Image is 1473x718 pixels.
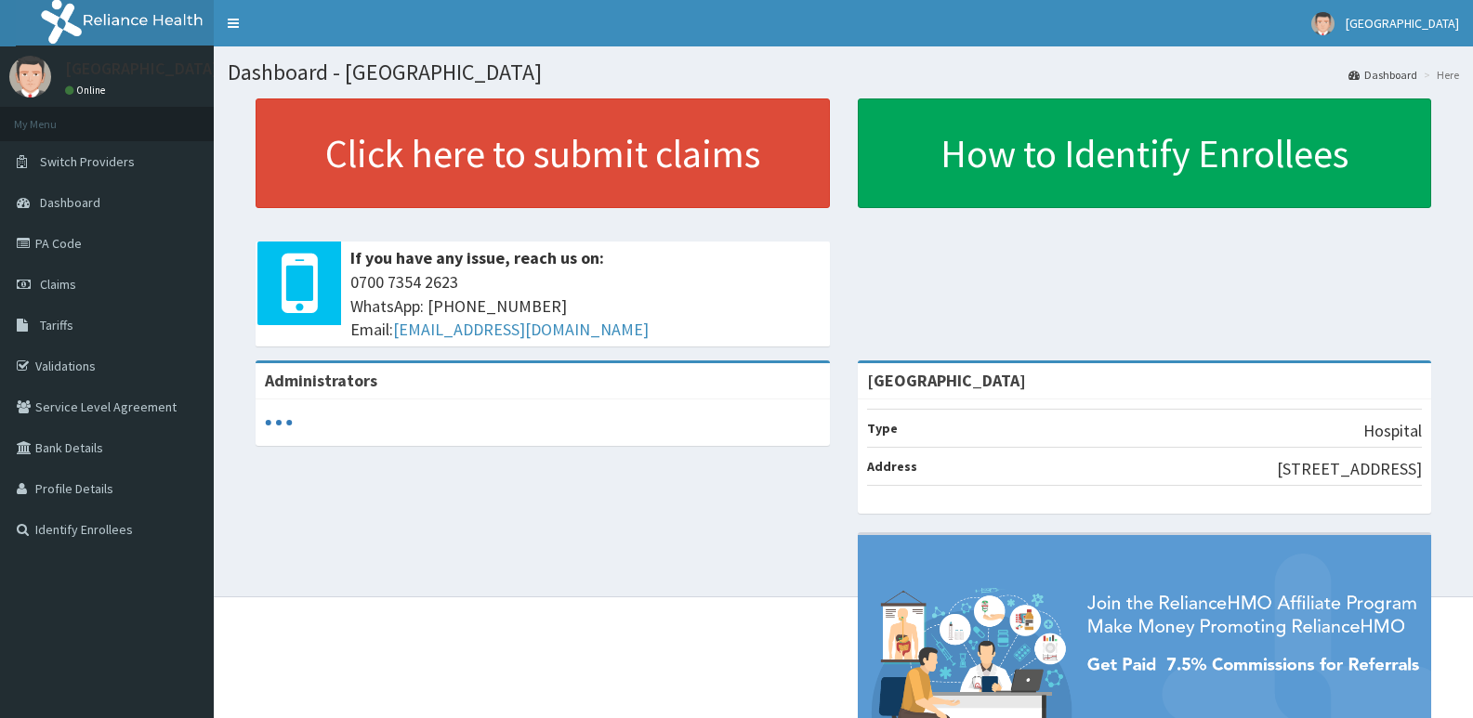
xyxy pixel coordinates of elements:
p: [GEOGRAPHIC_DATA] [65,60,218,77]
b: If you have any issue, reach us on: [350,247,604,268]
span: Dashboard [40,194,100,211]
a: Click here to submit claims [256,98,830,208]
b: Administrators [265,370,377,391]
span: [GEOGRAPHIC_DATA] [1346,15,1459,32]
a: Online [65,84,110,97]
span: Claims [40,276,76,293]
a: Dashboard [1348,67,1417,83]
p: Hospital [1363,419,1422,443]
b: Address [867,458,917,475]
p: [STREET_ADDRESS] [1277,457,1422,481]
h1: Dashboard - [GEOGRAPHIC_DATA] [228,60,1459,85]
svg: audio-loading [265,409,293,437]
span: 0700 7354 2623 WhatsApp: [PHONE_NUMBER] Email: [350,270,821,342]
strong: [GEOGRAPHIC_DATA] [867,370,1026,391]
a: [EMAIL_ADDRESS][DOMAIN_NAME] [393,319,649,340]
span: Tariffs [40,317,73,333]
a: How to Identify Enrollees [858,98,1432,208]
b: Type [867,420,898,437]
img: User Image [1311,12,1335,35]
img: User Image [9,56,51,98]
span: Switch Providers [40,153,135,170]
li: Here [1419,67,1459,83]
